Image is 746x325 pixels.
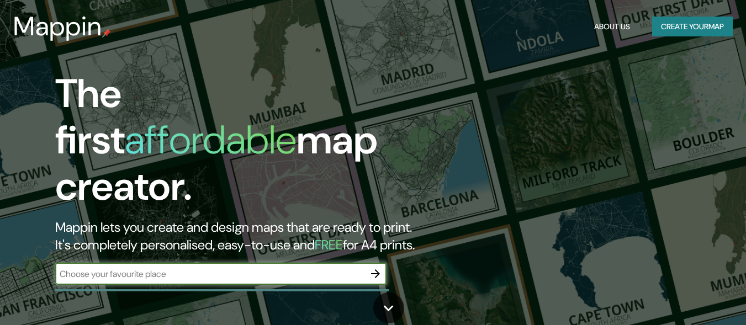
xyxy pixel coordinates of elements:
h1: The first map creator. [55,71,428,219]
h5: FREE [315,236,343,253]
h2: Mappin lets you create and design maps that are ready to print. It's completely personalised, eas... [55,219,428,254]
button: Create yourmap [652,17,733,37]
input: Choose your favourite place [55,268,364,280]
h1: affordable [125,114,297,166]
button: About Us [590,17,634,37]
img: mappin-pin [102,29,111,38]
h3: Mappin [13,11,102,42]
